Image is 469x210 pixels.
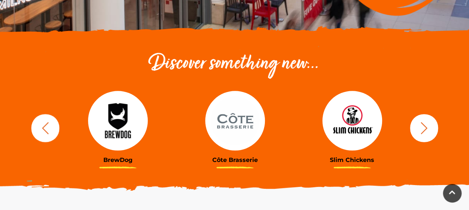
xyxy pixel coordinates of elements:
[65,91,171,163] a: BrewDog
[299,91,405,163] a: Slim Chickens
[65,156,171,163] h3: BrewDog
[182,91,288,163] a: Côte Brasserie
[28,52,442,76] h2: Discover something new...
[182,156,288,163] h3: Côte Brasserie
[299,156,405,163] h3: Slim Chickens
